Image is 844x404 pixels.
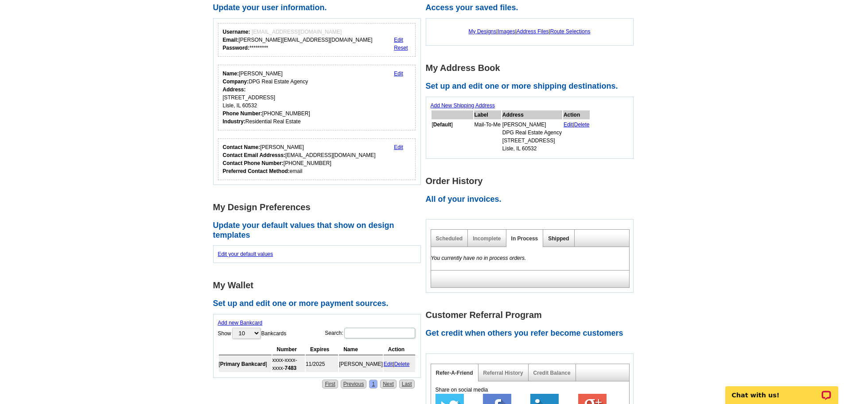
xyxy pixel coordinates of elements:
a: Delete [394,361,410,367]
td: [ ] [219,356,272,372]
strong: Phone Number: [223,110,262,117]
strong: Preferred Contact Method: [223,168,290,174]
th: Action [384,344,415,355]
a: Edit [394,37,403,43]
a: Edit [394,144,403,150]
strong: Address: [223,86,246,93]
h2: Update your user information. [213,3,426,13]
a: Referral History [483,370,523,376]
td: | [384,356,415,372]
a: Add New Shipping Address [431,102,495,109]
div: Your login information. [218,23,416,57]
div: Who should we contact regarding order issues? [218,138,416,180]
strong: Name: [223,71,239,77]
span: Share on social media [436,387,488,393]
input: Search: [344,328,415,338]
a: Address Files [517,28,549,35]
strong: Contact Name: [223,144,261,150]
th: Address [502,110,562,119]
span: [EMAIL_ADDRESS][DOMAIN_NAME] [252,29,342,35]
select: ShowBankcards [232,328,261,339]
h1: Customer Referral Program [426,310,638,320]
strong: Company: [223,78,249,85]
a: 1 [369,380,377,388]
b: Primary Bankcard [220,361,266,367]
strong: 7483 [285,365,297,371]
h1: My Wallet [213,281,426,290]
strong: Username: [223,29,250,35]
h2: Update your default values that show on design templates [213,221,426,240]
td: [PERSON_NAME] DPG Real Estate Agency [STREET_ADDRESS] Lisle, IL 60532 [502,120,562,153]
div: [PERSON_NAME] [EMAIL_ADDRESS][DOMAIN_NAME] [PHONE_NUMBER] email [223,143,376,175]
td: 11/2025 [306,356,338,372]
a: Reset [394,45,408,51]
a: First [322,380,338,388]
h2: Set up and edit one or more shipping destinations. [426,82,638,91]
a: Route Selections [550,28,591,35]
a: Scheduled [436,235,463,242]
th: Action [563,110,590,119]
a: Previous [341,380,367,388]
div: [PERSON_NAME] DPG Real Estate Agency [STREET_ADDRESS] Lisle, IL 60532 [PHONE_NUMBER] Residential ... [223,70,310,126]
div: | | | [431,23,629,40]
div: Your personal details. [218,65,416,130]
a: My Designs [469,28,497,35]
a: Credit Balance [533,370,571,376]
a: Refer-A-Friend [436,370,473,376]
h2: Set up and edit one or more payment sources. [213,299,426,309]
h1: Order History [426,177,638,186]
a: Next [380,380,397,388]
a: Edit [564,122,573,128]
th: Expires [306,344,338,355]
label: Search: [325,327,416,339]
th: Number [272,344,305,355]
label: Show Bankcards [218,327,287,340]
h2: Get credit when others you refer become customers [426,329,638,338]
a: Add new Bankcard [218,320,263,326]
strong: Contact Phone Number: [223,160,284,166]
h2: All of your invoices. [426,195,638,204]
a: Shipped [548,235,569,242]
th: Label [474,110,501,119]
em: You currently have no in process orders. [431,255,526,261]
h2: Access your saved files. [426,3,638,13]
td: xxxx-xxxx-xxxx- [272,356,305,372]
b: Default [433,122,451,128]
td: [PERSON_NAME] [339,356,383,372]
a: Images [498,28,515,35]
td: [ ] [432,120,473,153]
iframe: LiveChat chat widget [720,376,844,404]
h1: My Design Preferences [213,203,426,212]
a: Edit [394,71,403,77]
strong: Password: [223,45,250,51]
strong: Industry: [223,118,245,125]
th: Name [339,344,383,355]
a: Incomplete [473,235,501,242]
a: In Process [511,235,538,242]
div: [PERSON_NAME][EMAIL_ADDRESS][DOMAIN_NAME] ********* [223,28,373,52]
a: Edit [384,361,393,367]
a: Delete [574,122,590,128]
strong: Email: [223,37,239,43]
td: Mail-To-Me [474,120,501,153]
a: Edit your default values [218,251,273,257]
strong: Contact Email Addresss: [223,152,286,158]
a: Last [399,380,415,388]
h1: My Address Book [426,63,638,73]
td: | [563,120,590,153]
